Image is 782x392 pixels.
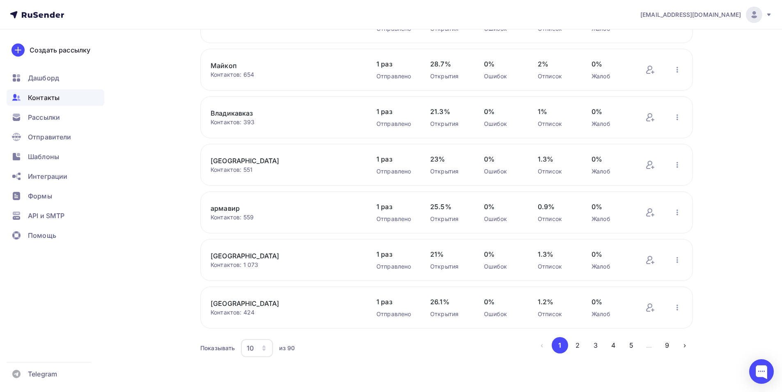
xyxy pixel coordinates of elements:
div: Отписок [538,72,575,80]
div: Жалоб [592,262,629,271]
div: Ошибок [484,262,521,271]
div: Открытия [430,262,468,271]
div: Контактов: 393 [211,118,360,126]
a: Майкоп [211,61,350,71]
span: 0% [484,107,521,116]
span: 1 раз [376,249,414,259]
span: 28.7% [430,59,468,69]
span: 0% [484,154,521,164]
button: Go to page 4 [605,337,621,353]
div: Открытия [430,120,468,128]
div: Жалоб [592,310,629,318]
a: Шаблоны [7,148,104,165]
div: Открытия [430,72,468,80]
a: Дашборд [7,70,104,86]
a: Владикавказ [211,108,350,118]
button: 10 [241,339,273,358]
div: Создать рассылку [30,45,90,55]
span: 0% [592,107,629,116]
a: Отправители [7,129,104,145]
span: Шаблоны [28,152,59,162]
div: из 90 [279,344,295,352]
div: Жалоб [592,120,629,128]
span: 0% [592,154,629,164]
a: Контакты [7,89,104,106]
div: Отправлено [376,310,414,318]
span: 21.3% [430,107,468,116]
span: 1.2% [538,297,575,307]
a: [GEOGRAPHIC_DATA] [211,299,350,308]
span: 0% [592,202,629,212]
div: Контактов: 424 [211,308,360,317]
span: 25.5% [430,202,468,212]
div: Жалоб [592,72,629,80]
div: Контактов: 1 073 [211,261,360,269]
span: Формы [28,191,52,201]
button: Go to page 9 [659,337,675,353]
div: Отправлено [376,72,414,80]
span: 0% [484,59,521,69]
div: Показывать [200,344,235,352]
span: 0% [592,249,629,259]
span: 0% [592,297,629,307]
div: Жалоб [592,215,629,223]
span: 1 раз [376,154,414,164]
a: Рассылки [7,109,104,125]
span: 1.3% [538,154,575,164]
span: 0% [484,202,521,212]
span: Telegram [28,369,57,379]
div: Отписок [538,120,575,128]
div: Ошибок [484,167,521,175]
div: Отправлено [376,167,414,175]
span: 0% [592,59,629,69]
span: 1% [538,107,575,116]
div: Отписок [538,167,575,175]
span: 1 раз [376,107,414,116]
span: 1 раз [376,59,414,69]
div: Ошибок [484,72,521,80]
div: Открытия [430,215,468,223]
div: Отправлено [376,262,414,271]
button: Go to page 3 [587,337,604,353]
button: Go to page 1 [552,337,568,353]
a: армавир [211,203,350,213]
span: 1.3% [538,249,575,259]
a: [GEOGRAPHIC_DATA] [211,156,350,166]
div: Отписок [538,262,575,271]
span: Интеграции [28,171,67,181]
span: 0% [484,249,521,259]
span: API и SMTP [28,211,64,221]
span: 0.9% [538,202,575,212]
span: 2% [538,59,575,69]
span: Дашборд [28,73,59,83]
div: Ошибок [484,215,521,223]
div: Открытия [430,167,468,175]
div: Контактов: 551 [211,166,360,174]
div: Жалоб [592,167,629,175]
div: Отправлено [376,120,414,128]
span: 0% [484,297,521,307]
span: Рассылки [28,112,60,122]
div: Ошибок [484,120,521,128]
ul: Pagination [534,337,693,353]
span: Контакты [28,93,60,103]
button: Go to page 5 [623,337,640,353]
span: 21% [430,249,468,259]
div: Отписок [538,215,575,223]
button: Go to next page [677,337,693,353]
span: 23% [430,154,468,164]
span: 26.1% [430,297,468,307]
span: Помощь [28,230,56,240]
button: Go to page 2 [569,337,586,353]
span: Отправители [28,132,71,142]
a: [EMAIL_ADDRESS][DOMAIN_NAME] [640,7,772,23]
div: 10 [247,343,254,353]
div: Открытия [430,310,468,318]
a: [GEOGRAPHIC_DATA] [211,251,350,261]
span: 1 раз [376,297,414,307]
div: Контактов: 559 [211,213,360,221]
div: Ошибок [484,310,521,318]
div: Отправлено [376,215,414,223]
span: [EMAIL_ADDRESS][DOMAIN_NAME] [640,11,741,19]
div: Отписок [538,310,575,318]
